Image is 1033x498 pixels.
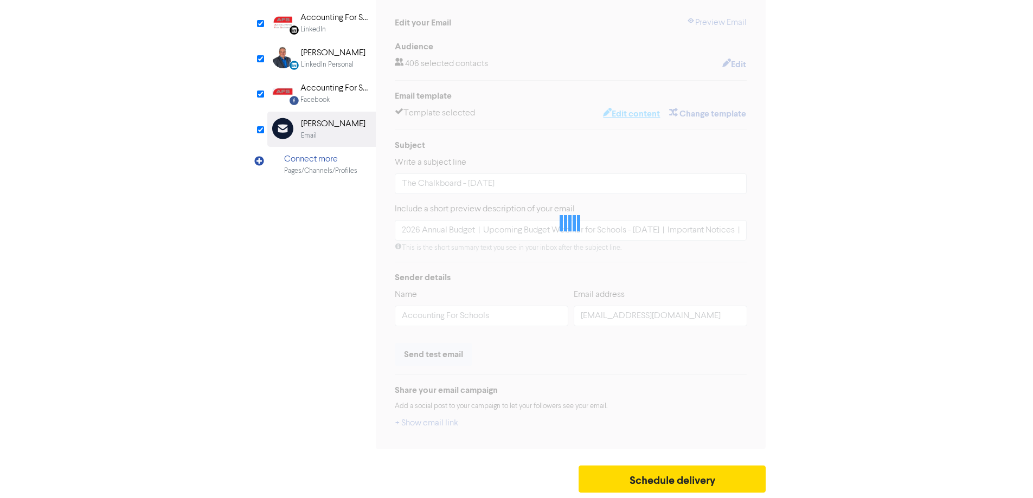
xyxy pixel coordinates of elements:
div: Pages/Channels/Profiles [284,166,357,176]
iframe: Chat Widget [979,446,1033,498]
div: Connect more [284,153,357,166]
div: [PERSON_NAME] [301,118,365,131]
div: Connect morePages/Channels/Profiles [267,147,376,182]
div: Accounting For Schools [300,82,370,95]
div: Facebook [300,95,330,105]
div: Facebook Accounting For SchoolsFacebook [267,76,376,111]
div: Linkedin Accounting For Schools LimitedLinkedIn [267,5,376,41]
img: Linkedin [272,11,293,33]
img: LinkedinPersonal [272,47,294,68]
div: Email [301,131,317,141]
button: Schedule delivery [579,465,766,493]
div: LinkedIn [300,24,326,35]
div: LinkedIn Personal [301,60,354,70]
div: [PERSON_NAME] [301,47,365,60]
img: Facebook [272,82,293,104]
div: [PERSON_NAME]Email [267,112,376,147]
div: LinkedinPersonal [PERSON_NAME]LinkedIn Personal [267,41,376,76]
div: Accounting For Schools Limited [300,11,370,24]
